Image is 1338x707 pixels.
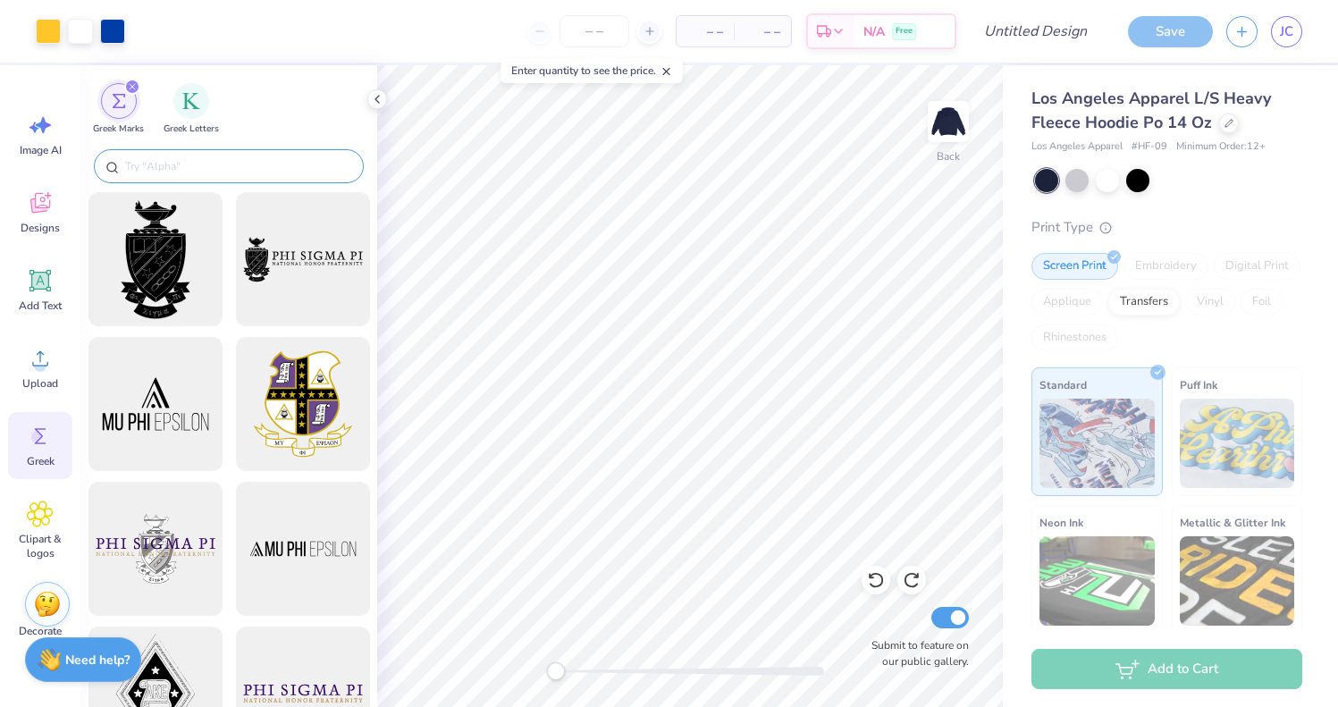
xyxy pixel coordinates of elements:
div: Embroidery [1123,253,1208,280]
div: Enter quantity to see the price. [501,58,683,83]
input: – – [560,15,629,47]
input: Try "Alpha" [123,157,352,175]
span: Minimum Order: 12 + [1176,139,1266,155]
span: Greek Marks [93,122,144,136]
span: N/A [863,22,885,41]
span: Metallic & Glitter Ink [1180,513,1285,532]
span: – – [687,22,723,41]
span: Greek Letters [164,122,219,136]
span: Clipart & logos [11,532,70,560]
a: JC [1271,16,1302,47]
img: Back [930,104,966,139]
span: JC [1280,21,1293,42]
button: filter button [164,83,219,136]
div: Back [937,148,960,164]
div: Applique [1031,289,1103,316]
span: # HF-09 [1132,139,1167,155]
span: Add Text [19,299,62,313]
span: Image AI [20,143,62,157]
label: Submit to feature on our public gallery. [862,637,969,669]
div: Print Type [1031,217,1302,238]
div: Accessibility label [547,662,565,680]
span: Neon Ink [1039,513,1083,532]
img: Puff Ink [1180,399,1295,488]
div: Foil [1241,289,1283,316]
span: Free [896,25,913,38]
div: Digital Print [1214,253,1300,280]
span: Designs [21,221,60,235]
span: Los Angeles Apparel L/S Heavy Fleece Hoodie Po 14 Oz [1031,88,1271,133]
img: Greek Marks Image [112,94,126,108]
img: Neon Ink [1039,536,1155,626]
div: Rhinestones [1031,324,1118,351]
span: Greek [27,454,55,468]
span: Upload [22,376,58,391]
div: Screen Print [1031,253,1118,280]
img: Standard [1039,399,1155,488]
span: Los Angeles Apparel [1031,139,1123,155]
div: filter for Greek Marks [93,83,144,136]
span: – – [745,22,780,41]
input: Untitled Design [970,13,1101,49]
span: Standard [1039,375,1087,394]
div: Vinyl [1185,289,1235,316]
button: filter button [93,83,144,136]
img: Greek Letters Image [182,92,200,110]
img: Metallic & Glitter Ink [1180,536,1295,626]
div: Transfers [1108,289,1180,316]
div: filter for Greek Letters [164,83,219,136]
span: Puff Ink [1180,375,1217,394]
strong: Need help? [65,652,130,669]
span: Decorate [19,624,62,638]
